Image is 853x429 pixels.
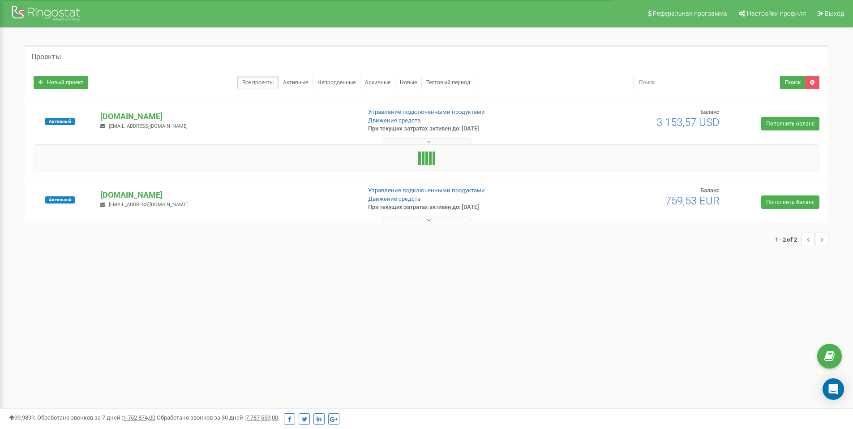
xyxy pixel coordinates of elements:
[368,187,485,194] a: Управление подключенными продуктами
[825,10,844,17] span: Выход
[761,195,819,209] a: Пополнить баланс
[37,414,155,421] span: Обработано звонков за 7 дней :
[747,10,806,17] span: Настройки профиля
[775,224,828,255] nav: ...
[278,76,313,89] a: Активные
[34,76,88,89] a: Новый проект
[368,117,420,124] a: Движение средств
[665,195,720,207] span: 759,53 EUR
[368,203,554,212] p: При текущих затратах активен до: [DATE]
[313,76,360,89] a: Непродленные
[775,233,802,246] span: 1 - 2 of 2
[45,196,75,204] span: Активный
[395,76,422,89] a: Новые
[700,108,720,115] span: Баланс
[368,195,420,202] a: Движение средств
[421,76,475,89] a: Тестовый период
[823,378,844,400] div: Open Intercom Messenger
[360,76,395,89] a: Архивные
[123,414,155,421] u: 1 752 874,00
[100,189,353,201] p: [DOMAIN_NAME]
[780,76,806,89] button: Поиск
[633,76,780,89] input: Поиск
[653,10,727,17] span: Реферальная программа
[157,414,278,421] span: Обработано звонков за 30 дней :
[109,123,188,129] span: [EMAIL_ADDRESS][DOMAIN_NAME]
[246,414,278,421] u: 7 787 559,00
[368,108,485,115] a: Управление подключенными продуктами
[9,414,36,421] span: 99,989%
[656,116,720,129] span: 3 153,57 USD
[761,117,819,130] a: Пополнить баланс
[109,202,188,208] span: [EMAIL_ADDRESS][DOMAIN_NAME]
[45,118,75,125] span: Активный
[31,53,61,61] h5: Проекты
[700,187,720,194] span: Баланс
[237,76,279,89] a: Все проекты
[368,125,554,133] p: При текущих затратах активен до: [DATE]
[100,111,353,122] p: [DOMAIN_NAME]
